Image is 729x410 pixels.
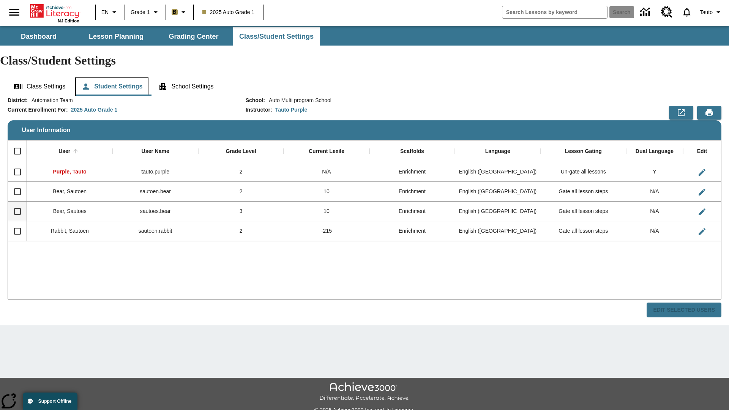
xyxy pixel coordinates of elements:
div: N/A [626,182,683,202]
div: Gate all lesson steps [541,221,626,241]
div: User Name [142,148,169,155]
div: 2025 Auto Grade 1 [71,106,117,114]
div: Enrichment [369,221,455,241]
span: User Information [22,127,71,134]
div: Dual Language [636,148,674,155]
button: Class Settings [8,77,71,96]
span: Support Offline [38,399,71,404]
button: Dashboard [1,27,77,46]
div: sautoen.rabbit [112,221,198,241]
div: English (US) [455,202,540,221]
div: N/A [284,162,369,182]
div: Lesson Gating [565,148,602,155]
div: Home [30,3,79,23]
div: sautoen.bear [112,182,198,202]
a: Resource Center, Will open in new tab [656,2,677,22]
div: Class/Student Settings [8,77,721,96]
span: Tauto [700,8,713,16]
button: Edit User [694,224,710,239]
button: Language: EN, Select a language [98,5,122,19]
div: Y [626,162,683,182]
div: 2 [198,182,284,202]
div: sautoes.bear [112,202,198,221]
button: Lesson Planning [78,27,154,46]
div: Gate all lesson steps [541,182,626,202]
span: Class/Student Settings [239,32,314,41]
div: Grade Level [226,148,256,155]
div: English (US) [455,182,540,202]
div: English (US) [455,221,540,241]
span: Automation Team [28,96,73,104]
span: Dashboard [21,32,57,41]
h2: District : [8,97,28,104]
div: Enrichment [369,162,455,182]
button: Grading Center [156,27,232,46]
div: English (US) [455,162,540,182]
a: Home [30,3,79,19]
h2: Current Enrollment For : [8,107,68,113]
div: User [58,148,70,155]
div: N/A [626,221,683,241]
button: Profile/Settings [697,5,726,19]
span: Bear, Sautoen [53,188,87,194]
button: Boost Class color is light brown. Change class color [169,5,191,19]
div: Enrichment [369,182,455,202]
button: Edit User [694,165,710,180]
span: B [173,7,177,17]
button: Edit User [694,204,710,219]
span: Purple, Tauto [53,169,87,175]
span: Auto Multi program School [265,96,331,104]
button: Student Settings [75,77,148,96]
div: User Information [8,96,721,318]
span: NJ Edition [58,19,79,23]
span: Grade 1 [131,8,150,16]
div: Language [485,148,510,155]
button: Export to CSV [669,106,693,120]
span: Lesson Planning [89,32,144,41]
div: Current Lexile [309,148,344,155]
span: Grading Center [169,32,218,41]
img: Achieve3000 Differentiate Accelerate Achieve [319,382,410,402]
span: Rabbit, Sautoen [51,228,89,234]
button: School Settings [152,77,219,96]
div: Edit [697,148,707,155]
button: Open side menu [3,1,25,24]
div: -215 [284,221,369,241]
button: Grade: Grade 1, Select a grade [128,5,163,19]
div: Un-gate all lessons [541,162,626,182]
div: 2 [198,221,284,241]
span: Bear, Sautoes [53,208,87,214]
button: Print Preview [697,106,721,120]
div: Tauto Purple [275,106,308,114]
input: search field [502,6,607,18]
div: 10 [284,182,369,202]
div: Gate all lesson steps [541,202,626,221]
h2: Instructor : [246,107,272,113]
span: EN [101,8,109,16]
button: Support Offline [23,393,77,410]
div: N/A [626,202,683,221]
a: Data Center [636,2,656,23]
button: Class/Student Settings [233,27,320,46]
button: Edit User [694,184,710,200]
div: Enrichment [369,202,455,221]
div: 2 [198,162,284,182]
div: 3 [198,202,284,221]
a: Notifications [677,2,697,22]
div: tauto.purple [112,162,198,182]
div: Scaffolds [400,148,424,155]
div: 10 [284,202,369,221]
h2: School : [246,97,265,104]
span: 2025 Auto Grade 1 [202,8,255,16]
